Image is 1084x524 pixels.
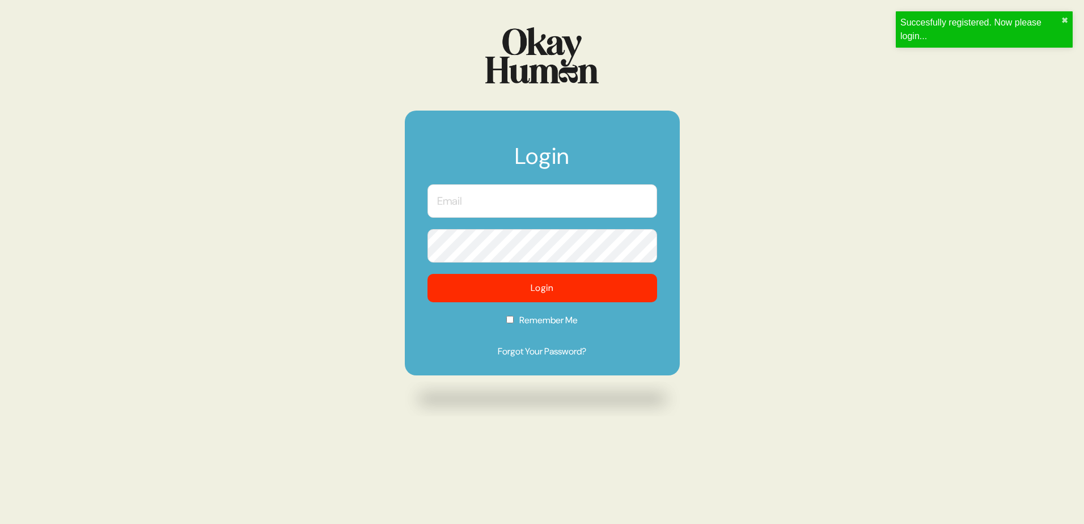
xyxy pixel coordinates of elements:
button: Login [427,274,657,302]
label: Remember Me [427,314,657,335]
input: Remember Me [506,316,514,323]
a: Forgot Your Password? [427,345,657,358]
img: Drop shadow [405,381,680,417]
h1: Login [427,145,657,179]
input: Email [427,184,657,218]
img: Logo [485,27,599,83]
div: Succesfully registered. Now please login... [900,16,1061,43]
button: close [1061,16,1068,25]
